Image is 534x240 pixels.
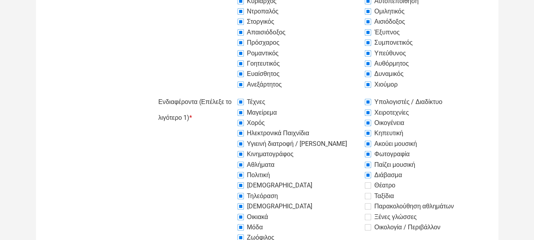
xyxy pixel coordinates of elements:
[238,28,286,37] label: Απαισιόδοξος
[365,69,404,79] label: Δυναμικός
[365,97,442,107] label: Υπολογιστές / Διαδίκτυο
[238,38,279,47] label: Πρόσχαρος
[159,94,234,126] label: Ενδιαφέροντα (Επέλεξε το λιγότερο 1)
[365,108,409,117] label: Χειροτεχνίες
[238,160,275,170] label: Αθλήματα
[238,49,279,58] label: Ρομαντικός
[238,202,312,211] label: [DEMOGRAPHIC_DATA]
[365,7,404,16] label: Ομιλητικός
[238,149,294,159] label: Κινηματογράφος
[238,181,312,190] label: [DEMOGRAPHIC_DATA]
[365,38,413,47] label: Συμπονετικός
[238,129,309,138] label: Ηλεκτρονικά Παιχνίδια
[238,97,265,107] label: Τέχνες
[365,149,410,159] label: Φωτογραφία
[365,118,404,128] label: Οικογένεια
[365,223,440,232] label: Οικολογία / Περιβάλλον
[238,191,278,201] label: Τηλεόραση
[238,118,265,128] label: Χορός
[365,80,398,89] label: Χιούμορ
[365,170,402,180] label: Διάβασμα
[238,69,280,79] label: Ευαίσθητος
[365,202,454,211] label: Παρακολούθηση αθλημάτων
[238,59,280,68] label: Γοητευτικός
[238,139,347,149] label: Υγιεινή διατροφή / [PERSON_NAME]
[365,59,409,68] label: Αυθόρμητος
[238,7,279,16] label: Ντροπαλός
[365,129,403,138] label: Κηπευτική
[365,49,406,58] label: Υπεύθυνος
[238,223,263,232] label: Μόδα
[365,28,400,37] label: Έξυπνος
[365,181,395,190] label: Θέατρο
[238,17,274,26] label: Στοργικός
[238,212,268,222] label: Οικιακά
[365,160,415,170] label: Παίζει μουσική
[365,212,417,222] label: Ξένες γλώσσες
[238,170,270,180] label: Πολιτική
[365,191,394,201] label: Ταξίδια
[365,139,417,149] label: Ακούει μουσική
[365,17,405,26] label: Αισιόδοξος
[238,108,277,117] label: Μαγείρεμα
[238,80,282,89] label: Ανεξάρτητος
